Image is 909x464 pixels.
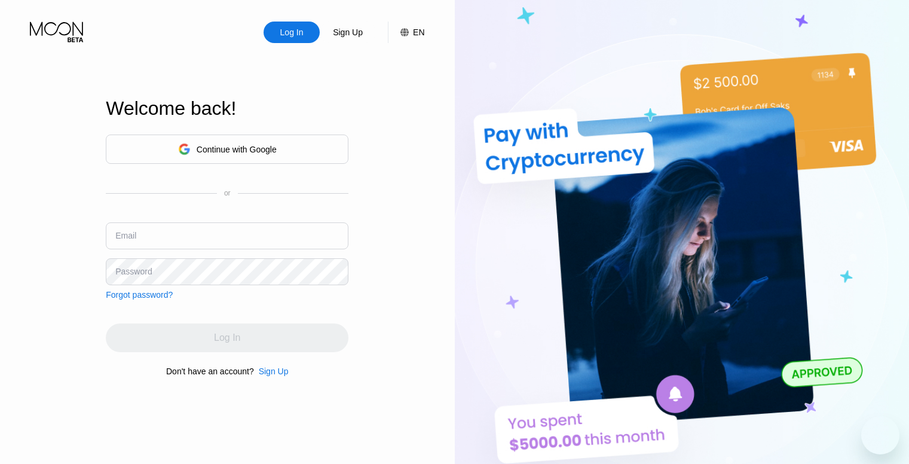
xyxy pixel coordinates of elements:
div: Sign Up [259,367,289,376]
div: EN [388,22,424,43]
iframe: Button to launch messaging window [861,416,899,454]
div: Continue with Google [197,145,277,154]
div: Welcome back! [106,97,348,120]
div: or [224,189,231,197]
div: EN [413,28,424,37]
div: Forgot password? [106,290,173,300]
div: Sign Up [320,22,376,43]
div: Sign Up [332,26,364,38]
div: Continue with Google [106,135,348,164]
div: Log In [279,26,305,38]
div: Password [115,267,152,276]
div: Don't have an account? [166,367,254,376]
div: Sign Up [254,367,289,376]
div: Email [115,231,136,240]
div: Log In [264,22,320,43]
